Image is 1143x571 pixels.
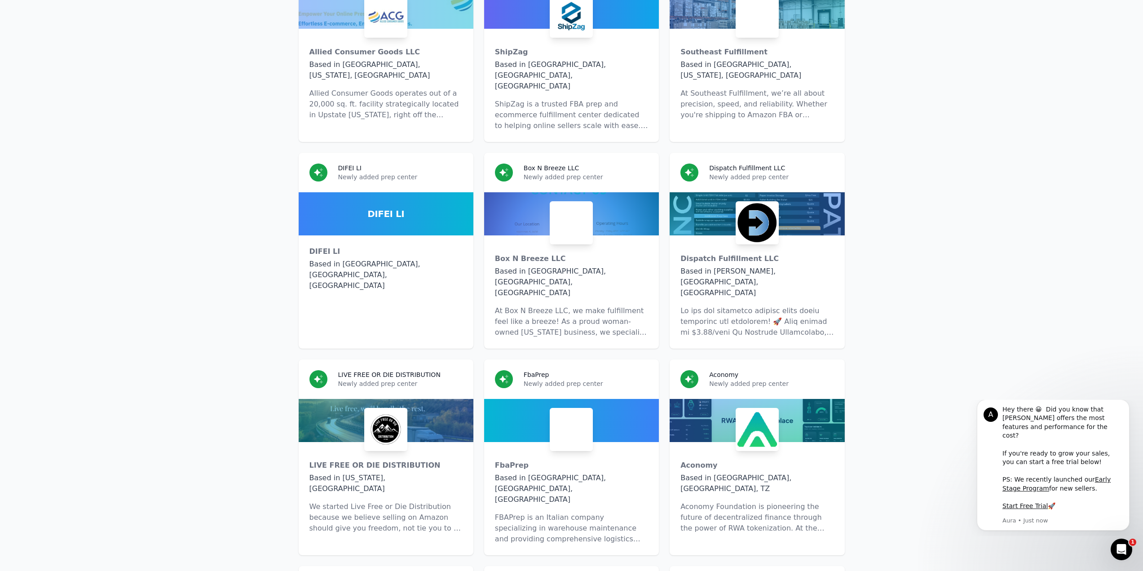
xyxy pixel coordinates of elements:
[309,460,463,471] div: LIVE FREE OR DIE DISTRIBUTION
[495,59,648,92] div: Based in [GEOGRAPHIC_DATA], [GEOGRAPHIC_DATA], [GEOGRAPHIC_DATA]
[524,173,648,181] p: Newly added prep center
[680,253,834,264] div: Dispatch Fulfillment LLC
[495,473,648,505] div: Based in [GEOGRAPHIC_DATA], [GEOGRAPHIC_DATA], [GEOGRAPHIC_DATA]
[670,359,844,555] a: AconomyNewly added prep centerAconomyAconomyBased in [GEOGRAPHIC_DATA], [GEOGRAPHIC_DATA], TZAcon...
[495,305,648,338] p: At Box N Breeze LLC, we make fulfillment feel like a breeze! As a proud woman-owned [US_STATE] bu...
[524,370,549,379] h3: FbaPrep
[680,460,834,471] div: Aconomy
[495,253,648,264] div: Box N Breeze LLC
[309,473,463,494] div: Based in [US_STATE], [GEOGRAPHIC_DATA]
[366,410,406,449] img: LIVE FREE OR DIE DISTRIBUTION
[680,88,834,120] p: At Southeast Fulfillment, we’re all about precision, speed, and reliability. Whether you're shipp...
[709,173,834,181] p: Newly added prep center
[737,410,777,449] img: Aconomy
[680,47,834,58] div: Southeast Fulfillment
[495,512,648,544] p: FBAPrep is an Italian company specializing in warehouse maintenance and providing comprehensive l...
[963,400,1143,536] iframe: Intercom notifications message
[20,8,35,22] div: Profile image for Aura
[680,473,834,494] div: Based in [GEOGRAPHIC_DATA], [GEOGRAPHIC_DATA], TZ
[39,117,159,125] p: Message from Aura, sent Just now
[309,88,463,120] p: Allied Consumer Goods operates out of a 20,000 sq. ft. facility strategically located in Upstate ...
[552,203,591,243] img: Box N Breeze LLC
[39,102,84,110] a: Start Free Trial
[709,370,738,379] h3: Aconomy
[709,164,785,173] h3: Dispatch Fulfillment LLC
[524,379,648,388] p: Newly added prep center
[495,266,648,298] div: Based in [GEOGRAPHIC_DATA], [GEOGRAPHIC_DATA], [GEOGRAPHIC_DATA]
[338,370,441,379] h3: LIVE FREE OR DIE DISTRIBUTION
[524,164,579,173] h3: Box N Breeze LLC
[680,305,834,338] p: Lo ips dol sitametco adipisc elits doeiu temporinc utl etdolorem! 🚀 Aliq enimad mi $3.88/veni Qu ...
[299,153,473,349] a: DIFEI LINewly added prep centerDIFEI LIDIFEI LIBased in [GEOGRAPHIC_DATA], [GEOGRAPHIC_DATA], [GE...
[84,102,92,110] b: 🚀
[680,59,834,81] div: Based in [GEOGRAPHIC_DATA], [US_STATE], [GEOGRAPHIC_DATA]
[309,59,463,81] div: Based in [GEOGRAPHIC_DATA], [US_STATE], [GEOGRAPHIC_DATA]
[680,501,834,534] p: Aconomy Foundation is pioneering the future of decentralized finance through the power of RWA tok...
[39,5,159,115] div: Message content
[737,203,777,243] img: Dispatch Fulfillment LLC
[338,379,463,388] p: Newly added prep center
[1111,539,1132,560] iframe: Intercom live chat
[484,359,659,555] a: FbaPrepNewly added prep centerFbaPrepFbaPrepBased in [GEOGRAPHIC_DATA], [GEOGRAPHIC_DATA], [GEOGR...
[495,47,648,58] div: ShipZag
[309,246,463,257] div: DIFEI LI
[367,208,404,220] span: DIFEI LI
[309,259,463,291] div: Based in [GEOGRAPHIC_DATA], [GEOGRAPHIC_DATA], [GEOGRAPHIC_DATA]
[495,460,648,471] div: FbaPrep
[552,410,591,449] img: FbaPrep
[338,173,463,181] p: Newly added prep center
[484,153,659,349] a: Box N Breeze LLCNewly added prep centerBox N Breeze LLCBox N Breeze LLCBased in [GEOGRAPHIC_DATA]...
[680,266,834,298] div: Based in [PERSON_NAME], [GEOGRAPHIC_DATA], [GEOGRAPHIC_DATA]
[309,501,463,534] p: We started Live Free or Die Distribution because we believe selling on Amazon should give you fre...
[1129,539,1136,546] span: 1
[299,359,473,555] a: LIVE FREE OR DIE DISTRIBUTIONNewly added prep centerLIVE FREE OR DIE DISTRIBUTIONLIVE FREE OR DIE...
[709,379,834,388] p: Newly added prep center
[670,153,844,349] a: Dispatch Fulfillment LLCNewly added prep centerDispatch Fulfillment LLCDispatch Fulfillment LLCBa...
[309,47,463,58] div: Allied Consumer Goods LLC
[495,99,648,131] p: ShipZag is a trusted FBA prep and ecommerce fulfillment center dedicated to helping online seller...
[39,5,159,111] div: Hey there 😀 Did you know that [PERSON_NAME] offers the most features and performance for the cost...
[338,164,362,173] h3: DIFEI LI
